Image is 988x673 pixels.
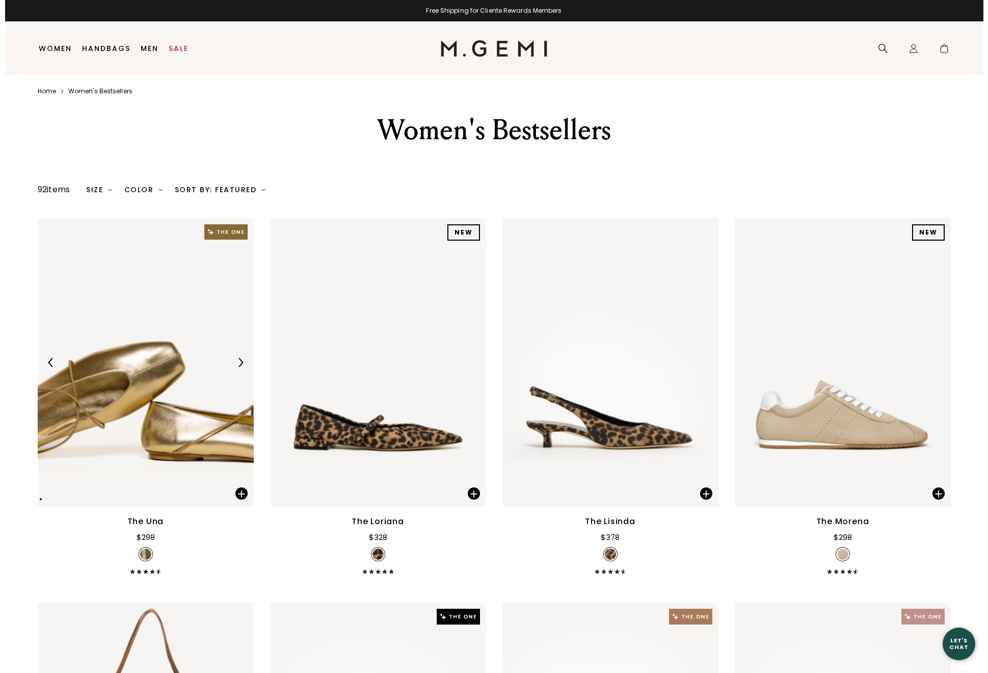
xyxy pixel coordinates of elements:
div: The Morena [816,515,869,528]
img: The Loriana [270,218,486,506]
a: Sale [169,44,189,53]
img: v_7385131319355_SWATCH_50x.jpg [372,549,384,560]
img: v_7306993795131_SWATCH_50x.jpg [140,549,151,560]
div: Size [86,186,112,194]
a: The Lisinda$378 [502,218,718,574]
div: The Una [127,515,164,528]
div: The Loriana [352,515,404,528]
img: M.Gemi [441,40,547,57]
div: $378 [601,531,620,543]
img: chevron-down.svg [158,188,163,192]
a: Men [141,44,158,53]
img: The One tag [669,609,712,624]
img: The Morena [735,218,951,506]
a: The Loriana$328 [270,218,486,574]
img: v_7253590147131_SWATCH_50x.jpg [605,549,616,560]
a: Home [38,87,56,95]
img: The One tag [437,609,480,624]
div: Women's Bestsellers [317,112,671,148]
img: v_7385129943099_SWATCH_50x.jpg [837,549,848,560]
div: The Lisinda [585,515,635,528]
a: Women's bestsellers [68,87,132,95]
div: NEW [447,224,480,241]
img: The Lisinda [502,218,718,506]
div: NEW [912,224,945,241]
div: $298 [137,531,155,543]
a: Women [39,44,72,53]
img: The One tag [901,609,945,624]
div: Color [124,186,163,194]
div: $298 [834,531,852,543]
div: 92 items [38,184,70,196]
a: The Morena$298 [735,218,951,574]
img: chevron-down.svg [261,188,265,192]
img: The Una [38,218,254,506]
img: Previous Arrow [46,358,56,367]
div: Let's Chat [943,637,975,650]
img: chevron-down.svg [108,188,112,192]
div: Free Shipping for Cliente Rewards Members [5,7,983,15]
div: Sort By: Featured [175,186,265,194]
a: Previous ArrowNext ArrowThe Una$298 [38,218,254,574]
div: $328 [369,531,387,543]
img: The One tag [204,224,248,240]
a: Handbags [82,44,130,53]
img: Next Arrow [236,358,245,367]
